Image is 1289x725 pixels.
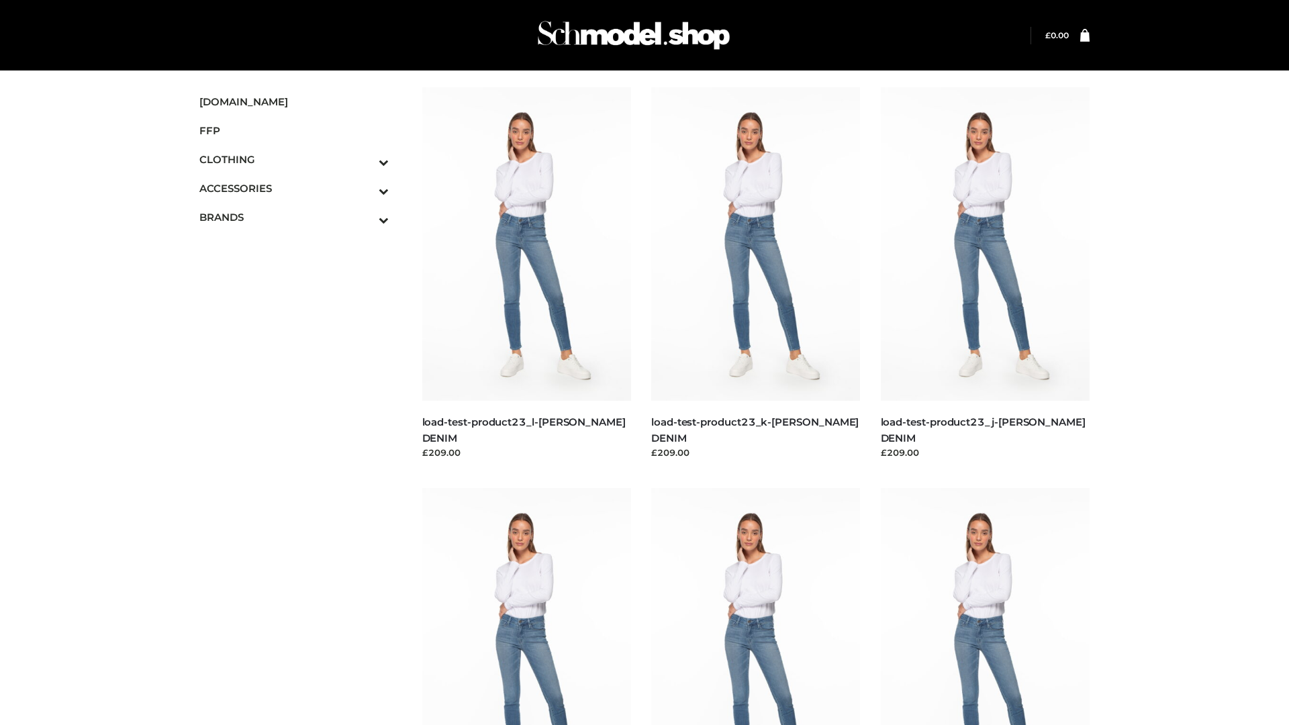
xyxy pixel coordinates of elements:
span: ACCESSORIES [199,181,389,196]
button: Toggle Submenu [342,203,389,232]
bdi: 0.00 [1045,30,1069,40]
span: FFP [199,123,389,138]
a: [DOMAIN_NAME] [199,87,389,116]
a: FFP [199,116,389,145]
button: Toggle Submenu [342,145,389,174]
div: £209.00 [651,446,861,459]
span: £ [1045,30,1051,40]
button: Toggle Submenu [342,174,389,203]
span: BRANDS [199,209,389,225]
span: [DOMAIN_NAME] [199,94,389,109]
a: load-test-product23_j-[PERSON_NAME] DENIM [881,416,1086,444]
a: £0.00 [1045,30,1069,40]
span: CLOTHING [199,152,389,167]
a: load-test-product23_k-[PERSON_NAME] DENIM [651,416,859,444]
a: BRANDSToggle Submenu [199,203,389,232]
a: ACCESSORIESToggle Submenu [199,174,389,203]
img: Schmodel Admin 964 [533,9,734,62]
div: £209.00 [881,446,1090,459]
a: load-test-product23_l-[PERSON_NAME] DENIM [422,416,626,444]
div: £209.00 [422,446,632,459]
a: CLOTHINGToggle Submenu [199,145,389,174]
